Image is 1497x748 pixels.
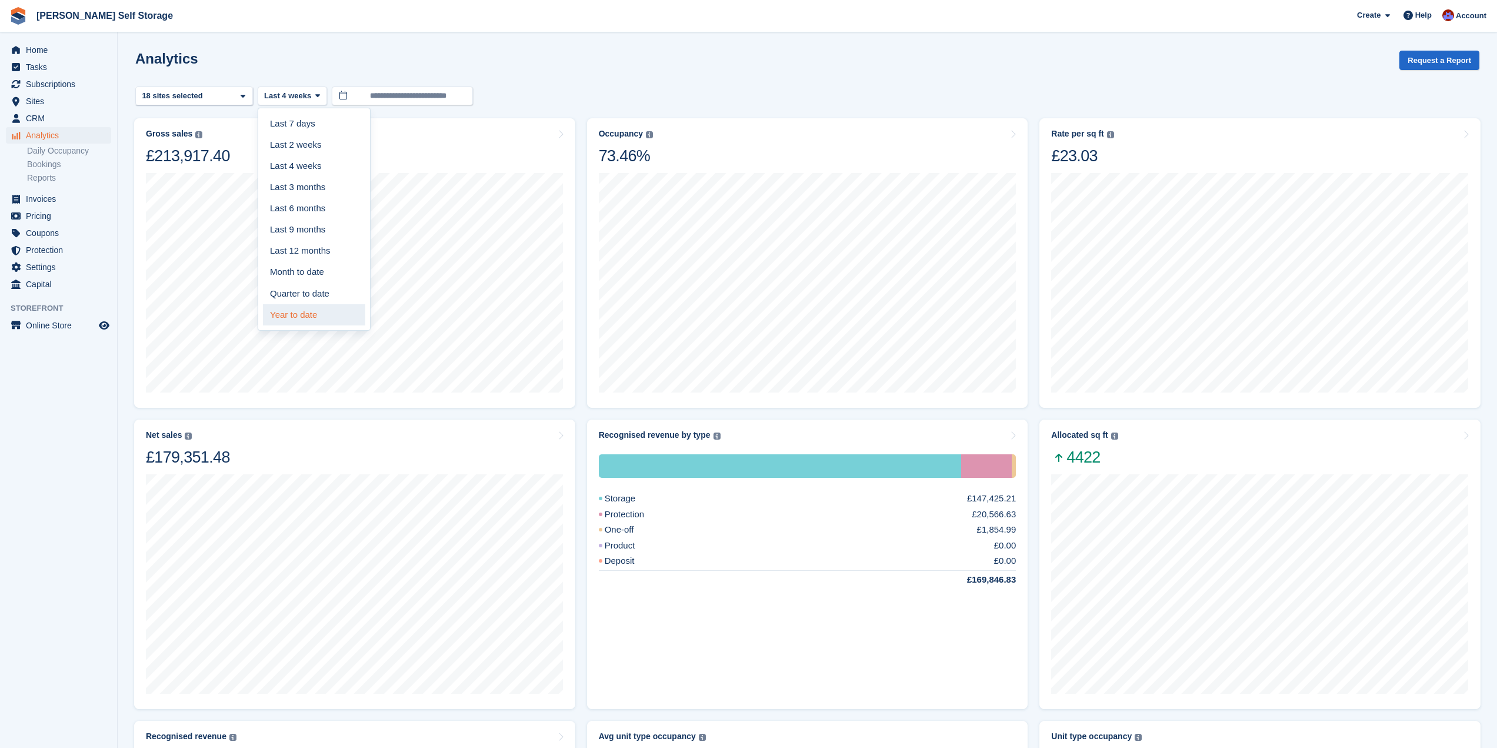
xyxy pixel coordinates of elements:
[939,573,1016,587] div: £169,846.83
[11,302,117,314] span: Storefront
[699,734,706,741] img: icon-info-grey-7440780725fd019a000dd9b08b2336e03edf1995a4989e88bcd33f0948082b44.svg
[599,554,663,568] div: Deposit
[26,259,96,275] span: Settings
[599,508,673,521] div: Protection
[6,42,111,58] a: menu
[229,734,236,741] img: icon-info-grey-7440780725fd019a000dd9b08b2336e03edf1995a4989e88bcd33f0948082b44.svg
[599,146,653,166] div: 73.46%
[263,304,365,325] a: Year to date
[27,159,111,170] a: Bookings
[1111,433,1118,440] img: icon-info-grey-7440780725fd019a000dd9b08b2336e03edf1995a4989e88bcd33f0948082b44.svg
[599,732,696,742] div: Avg unit type occupancy
[977,523,1016,537] div: £1,854.99
[599,492,664,506] div: Storage
[32,6,178,25] a: [PERSON_NAME] Self Storage
[263,198,365,219] a: Last 6 months
[714,433,721,440] img: icon-info-grey-7440780725fd019a000dd9b08b2336e03edf1995a4989e88bcd33f0948082b44.svg
[26,127,96,144] span: Analytics
[6,225,111,241] a: menu
[146,129,192,139] div: Gross sales
[6,317,111,334] a: menu
[599,523,662,537] div: One-off
[1051,430,1108,440] div: Allocated sq ft
[26,208,96,224] span: Pricing
[6,259,111,275] a: menu
[185,433,192,440] img: icon-info-grey-7440780725fd019a000dd9b08b2336e03edf1995a4989e88bcd33f0948082b44.svg
[1456,10,1486,22] span: Account
[6,208,111,224] a: menu
[27,145,111,157] a: Daily Occupancy
[994,539,1016,553] div: £0.00
[6,127,111,144] a: menu
[146,146,230,166] div: £213,917.40
[646,131,653,138] img: icon-info-grey-7440780725fd019a000dd9b08b2336e03edf1995a4989e88bcd33f0948082b44.svg
[1357,9,1381,21] span: Create
[26,76,96,92] span: Subscriptions
[994,554,1016,568] div: £0.00
[146,430,182,440] div: Net sales
[146,732,226,742] div: Recognised revenue
[27,172,111,184] a: Reports
[599,430,711,440] div: Recognised revenue by type
[1442,9,1454,21] img: Tim Brant-Coles
[6,59,111,75] a: menu
[26,191,96,207] span: Invoices
[26,317,96,334] span: Online Store
[1051,129,1103,139] div: Rate per sq ft
[26,242,96,258] span: Protection
[26,225,96,241] span: Coupons
[1107,131,1114,138] img: icon-info-grey-7440780725fd019a000dd9b08b2336e03edf1995a4989e88bcd33f0948082b44.svg
[1051,732,1132,742] div: Unit type occupancy
[263,134,365,155] a: Last 2 weeks
[6,93,111,109] a: menu
[1012,454,1016,478] div: One-off
[6,242,111,258] a: menu
[9,7,27,25] img: stora-icon-8386f47178a22dfd0bd8f6a31ec36ba5ce8667c1dd55bd0f319d3a0aa187defe.svg
[97,318,111,333] a: Preview store
[1399,51,1479,70] button: Request a Report
[967,492,1016,506] div: £147,425.21
[6,76,111,92] a: menu
[599,539,664,553] div: Product
[140,90,208,102] div: 18 sites selected
[258,87,327,106] button: Last 4 weeks
[146,447,230,467] div: £179,351.48
[972,508,1016,521] div: £20,566.63
[26,42,96,58] span: Home
[263,283,365,304] a: Quarter to date
[263,155,365,177] a: Last 4 weeks
[599,129,643,139] div: Occupancy
[6,276,111,292] a: menu
[26,93,96,109] span: Sites
[26,276,96,292] span: Capital
[263,241,365,262] a: Last 12 months
[1051,146,1113,166] div: £23.03
[6,191,111,207] a: menu
[26,59,96,75] span: Tasks
[599,454,961,478] div: Storage
[263,113,365,134] a: Last 7 days
[263,219,365,240] a: Last 9 months
[135,51,198,67] h2: Analytics
[1135,734,1142,741] img: icon-info-grey-7440780725fd019a000dd9b08b2336e03edf1995a4989e88bcd33f0948082b44.svg
[26,110,96,127] span: CRM
[961,454,1012,478] div: Protection
[195,131,202,138] img: icon-info-grey-7440780725fd019a000dd9b08b2336e03edf1995a4989e88bcd33f0948082b44.svg
[6,110,111,127] a: menu
[1415,9,1432,21] span: Help
[264,90,311,102] span: Last 4 weeks
[263,262,365,283] a: Month to date
[263,177,365,198] a: Last 3 months
[1051,447,1118,467] span: 4422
